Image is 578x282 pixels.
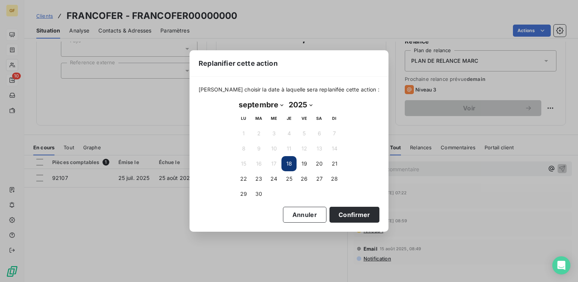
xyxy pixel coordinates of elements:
span: [PERSON_NAME] choisir la date à laquelle sera replanifée cette action : [199,86,379,93]
button: 11 [281,141,297,156]
button: Confirmer [329,207,379,223]
button: 4 [281,126,297,141]
th: lundi [236,111,251,126]
button: 16 [251,156,266,171]
button: 21 [327,156,342,171]
th: mardi [251,111,266,126]
button: 18 [281,156,297,171]
button: 7 [327,126,342,141]
button: 1 [236,126,251,141]
button: 17 [266,156,281,171]
button: 5 [297,126,312,141]
button: 13 [312,141,327,156]
button: 20 [312,156,327,171]
button: 24 [266,171,281,186]
th: jeudi [281,111,297,126]
button: Annuler [283,207,326,223]
th: samedi [312,111,327,126]
button: 26 [297,171,312,186]
button: 15 [236,156,251,171]
button: 12 [297,141,312,156]
button: 2 [251,126,266,141]
th: mercredi [266,111,281,126]
button: 9 [251,141,266,156]
button: 23 [251,171,266,186]
div: Open Intercom Messenger [552,256,570,274]
button: 25 [281,171,297,186]
th: vendredi [297,111,312,126]
button: 10 [266,141,281,156]
button: 27 [312,171,327,186]
span: Replanifier cette action [199,58,278,68]
button: 30 [251,186,266,201]
button: 28 [327,171,342,186]
button: 19 [297,156,312,171]
button: 22 [236,171,251,186]
button: 6 [312,126,327,141]
button: 14 [327,141,342,156]
button: 8 [236,141,251,156]
button: 3 [266,126,281,141]
th: dimanche [327,111,342,126]
button: 29 [236,186,251,201]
